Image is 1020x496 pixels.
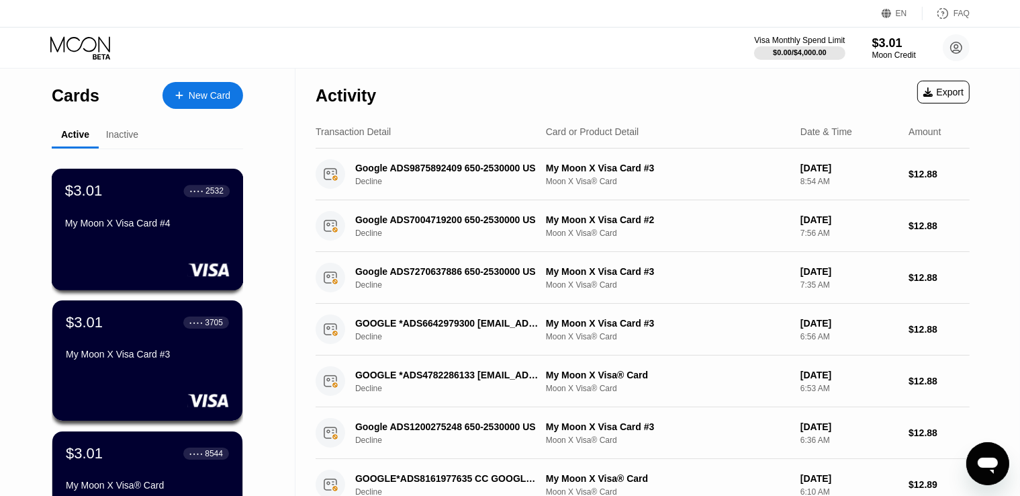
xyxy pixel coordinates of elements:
[896,9,907,18] div: EN
[909,479,970,490] div: $12.89
[316,86,376,106] div: Activity
[546,384,790,393] div: Moon X Visa® Card
[546,229,790,238] div: Moon X Visa® Card
[355,214,539,225] div: Google ADS7004719200 650-2530000 US
[800,473,898,484] div: [DATE]
[800,214,898,225] div: [DATE]
[800,126,852,137] div: Date & Time
[800,318,898,329] div: [DATE]
[66,480,229,491] div: My Moon X Visa® Card
[966,442,1009,485] iframe: Nút để khởi chạy cửa sổ nhắn tin
[800,229,898,238] div: 7:56 AM
[546,280,790,290] div: Moon X Visa® Card
[909,427,970,438] div: $12.88
[355,421,539,432] div: Google ADS1200275248 650-2530000 US
[355,473,539,484] div: GOOGLE*ADS8161977635 CC GOOGLE.COMUS
[800,163,898,173] div: [DATE]
[205,186,224,196] div: 2532
[546,318,790,329] div: My Moon X Visa Card #3
[190,189,203,193] div: ● ● ● ●
[66,314,103,331] div: $3.01
[189,90,230,101] div: New Card
[872,36,916,50] div: $3.01
[52,86,99,106] div: Cards
[800,332,898,341] div: 6:56 AM
[355,163,539,173] div: Google ADS9875892409 650-2530000 US
[909,272,970,283] div: $12.88
[355,318,539,329] div: GOOGLE *ADS6642979300 [EMAIL_ADDRESS]
[355,384,553,393] div: Decline
[800,436,898,445] div: 6:36 AM
[61,129,89,140] div: Active
[163,82,243,109] div: New Card
[872,36,916,60] div: $3.01Moon Credit
[355,436,553,445] div: Decline
[923,87,964,97] div: Export
[800,370,898,380] div: [DATE]
[316,126,391,137] div: Transaction Detail
[355,332,553,341] div: Decline
[189,452,203,456] div: ● ● ● ●
[65,182,103,200] div: $3.01
[773,48,827,56] div: $0.00 / $4,000.00
[923,7,970,20] div: FAQ
[754,36,845,60] div: Visa Monthly Spend Limit$0.00/$4,000.00
[954,9,970,18] div: FAQ
[546,473,790,484] div: My Moon X Visa® Card
[316,252,970,304] div: Google ADS7270637886 650-2530000 USDeclineMy Moon X Visa Card #3Moon X Visa® Card[DATE]7:35 AM$12.88
[882,7,923,20] div: EN
[355,370,539,380] div: GOOGLE *ADS4782286133 [EMAIL_ADDRESS]
[316,149,970,200] div: Google ADS9875892409 650-2530000 USDeclineMy Moon X Visa Card #3Moon X Visa® Card[DATE]8:54 AM$12.88
[546,332,790,341] div: Moon X Visa® Card
[106,129,138,140] div: Inactive
[65,218,230,229] div: My Moon X Visa Card #4
[800,384,898,393] div: 6:53 AM
[546,436,790,445] div: Moon X Visa® Card
[205,449,223,458] div: 8544
[316,407,970,459] div: Google ADS1200275248 650-2530000 USDeclineMy Moon X Visa Card #3Moon X Visa® Card[DATE]6:36 AM$12.88
[546,214,790,225] div: My Moon X Visa Card #2
[546,421,790,432] div: My Moon X Visa Card #3
[909,324,970,335] div: $12.88
[546,177,790,186] div: Moon X Visa® Card
[66,349,229,360] div: My Moon X Visa Card #3
[205,318,223,327] div: 3705
[316,356,970,407] div: GOOGLE *ADS4782286133 [EMAIL_ADDRESS]DeclineMy Moon X Visa® CardMoon X Visa® Card[DATE]6:53 AM$12.88
[909,169,970,179] div: $12.88
[355,266,539,277] div: Google ADS7270637886 650-2530000 US
[316,200,970,252] div: Google ADS7004719200 650-2530000 USDeclineMy Moon X Visa Card #2Moon X Visa® Card[DATE]7:56 AM$12.88
[355,177,553,186] div: Decline
[754,36,845,45] div: Visa Monthly Spend Limit
[800,177,898,186] div: 8:54 AM
[52,169,242,290] div: $3.01● ● ● ●2532My Moon X Visa Card #4
[355,280,553,290] div: Decline
[800,421,898,432] div: [DATE]
[316,304,970,356] div: GOOGLE *ADS6642979300 [EMAIL_ADDRESS]DeclineMy Moon X Visa Card #3Moon X Visa® Card[DATE]6:56 AM$...
[917,81,970,104] div: Export
[66,445,103,462] div: $3.01
[872,50,916,60] div: Moon Credit
[546,126,639,137] div: Card or Product Detail
[546,370,790,380] div: My Moon X Visa® Card
[909,220,970,231] div: $12.88
[546,266,790,277] div: My Moon X Visa Card #3
[355,229,553,238] div: Decline
[546,163,790,173] div: My Moon X Visa Card #3
[189,321,203,325] div: ● ● ● ●
[800,266,898,277] div: [DATE]
[52,300,242,421] div: $3.01● ● ● ●3705My Moon X Visa Card #3
[800,280,898,290] div: 7:35 AM
[909,126,941,137] div: Amount
[909,376,970,386] div: $12.88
